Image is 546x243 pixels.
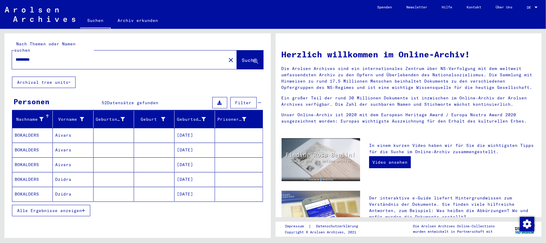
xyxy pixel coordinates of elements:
[285,229,365,235] p: Copyright © Arolsen Archives, 2021
[413,223,495,229] p: Die Arolsen Archives Online-Collections
[215,111,262,128] mat-header-cell: Prisoner #
[12,205,90,216] button: Alle Ergebnisse anzeigen
[80,13,111,29] a: Suchen
[136,116,165,123] div: Geburt‏
[312,223,365,229] a: Datenschutzerklärung
[237,50,263,69] button: Suche
[12,143,53,157] mat-cell: BOKALDERS
[15,116,43,123] div: Nachname
[17,208,82,213] span: Alle Ergebnisse anzeigen
[53,172,93,187] mat-cell: Dzidra
[217,114,255,124] div: Prisoner #
[230,97,257,108] button: Filter
[285,223,309,229] a: Impressum
[175,157,215,172] mat-cell: [DATE]
[242,57,257,63] span: Suche
[175,187,215,201] mat-cell: [DATE]
[282,48,536,61] h1: Herzlich willkommen im Online-Archiv!
[96,116,125,123] div: Geburtsname
[94,111,134,128] mat-header-cell: Geburtsname
[369,156,411,168] a: Video ansehen
[107,100,158,105] span: Datensätze gefunden
[177,114,215,124] div: Geburtsdatum
[175,111,215,128] mat-header-cell: Geburtsdatum
[5,7,75,22] img: Arolsen_neg.svg
[102,100,107,105] span: 52
[177,116,206,123] div: Geburtsdatum
[282,138,360,181] img: video.jpg
[53,128,93,142] mat-cell: Aivars
[14,41,76,53] mat-label: Nach Themen oder Namen suchen
[136,114,174,124] div: Geburt‏
[413,229,495,234] p: wurden entwickelt in Partnerschaft mit
[55,116,84,123] div: Vorname
[282,112,536,124] p: Unser Online-Archiv ist 2020 mit dem European Heritage Award / Europa Nostra Award 2020 ausgezeic...
[514,221,536,236] img: yv_logo.png
[12,111,53,128] mat-header-cell: Nachname
[282,95,536,108] p: Ein großer Teil der rund 30 Millionen Dokumente ist inzwischen im Online-Archiv der Arolsen Archi...
[12,157,53,172] mat-cell: BOKALDERS
[520,217,534,231] div: Zustimmung ändern
[227,56,234,64] mat-icon: close
[12,172,53,187] mat-cell: BOKALDERS
[55,114,93,124] div: Vorname
[15,114,52,124] div: Nachname
[96,114,134,124] div: Geburtsname
[225,54,237,66] button: Clear
[12,77,76,88] button: Archival tree units
[12,187,53,201] mat-cell: BOKALDERS
[235,100,252,105] span: Filter
[175,128,215,142] mat-cell: [DATE]
[53,143,93,157] mat-cell: Aivars
[282,65,536,91] p: Die Arolsen Archives sind ein internationales Zentrum über NS-Verfolgung mit dem weltweit umfasse...
[527,5,533,10] span: DE
[53,187,93,201] mat-cell: Dzidra
[12,128,53,142] mat-cell: BOKALDERS
[217,116,246,123] div: Prisoner #
[175,172,215,187] mat-cell: [DATE]
[369,142,536,155] p: In einem kurzen Video haben wir für Sie die wichtigsten Tipps für die Suche im Online-Archiv zusa...
[285,223,365,229] div: |
[369,195,536,220] p: Der interaktive e-Guide liefert Hintergrundwissen zum Verständnis der Dokumente. Sie finden viele...
[53,111,93,128] mat-header-cell: Vorname
[520,217,534,231] img: Zustimmung ändern
[175,143,215,157] mat-cell: [DATE]
[134,111,175,128] mat-header-cell: Geburt‏
[53,157,93,172] mat-cell: Aivars
[111,13,166,28] a: Archiv erkunden
[13,96,49,107] div: Personen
